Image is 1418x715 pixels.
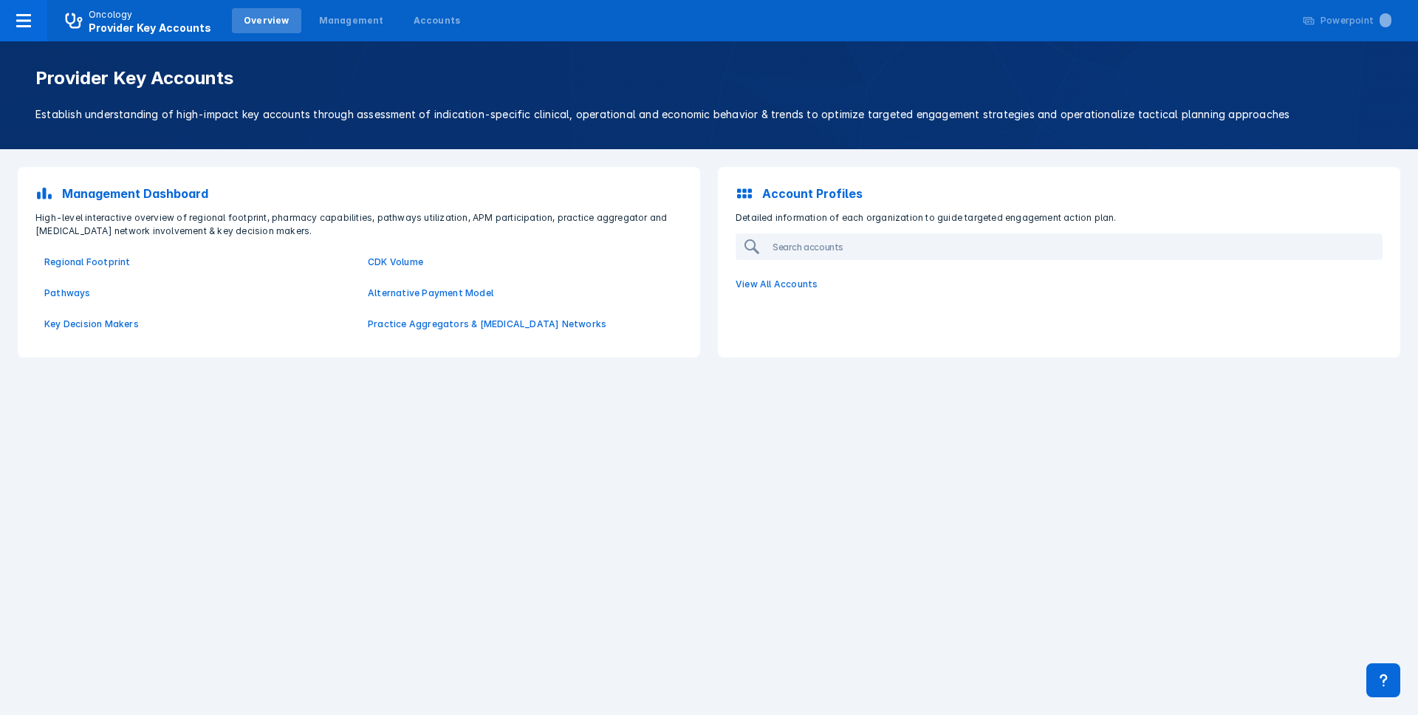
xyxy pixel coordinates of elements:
input: Search accounts [767,235,1210,259]
a: Management [307,8,396,33]
h1: Provider Key Accounts [35,68,1383,89]
p: Oncology [89,8,133,21]
p: Management Dashboard [62,185,208,202]
div: Management [319,14,384,27]
a: Key Decision Makers [44,318,350,331]
p: High-level interactive overview of regional footprint, pharmacy capabilities, pathways utilizatio... [27,211,691,238]
div: Powerpoint [1321,14,1391,27]
a: CDK Volume [368,256,674,269]
p: Account Profiles [762,185,863,202]
a: Account Profiles [727,176,1391,211]
a: Management Dashboard [27,176,691,211]
a: Alternative Payment Model [368,287,674,300]
a: Accounts [402,8,473,33]
p: Detailed information of each organization to guide targeted engagement action plan. [727,211,1391,225]
a: Overview [232,8,301,33]
a: View All Accounts [727,269,1391,300]
a: Regional Footprint [44,256,350,269]
div: Contact Support [1366,663,1400,697]
p: Establish understanding of high-impact key accounts through assessment of indication-specific cli... [35,106,1383,123]
a: Pathways [44,287,350,300]
a: Practice Aggregators & [MEDICAL_DATA] Networks [368,318,674,331]
span: Provider Key Accounts [89,21,211,34]
div: Overview [244,14,290,27]
div: Accounts [414,14,461,27]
